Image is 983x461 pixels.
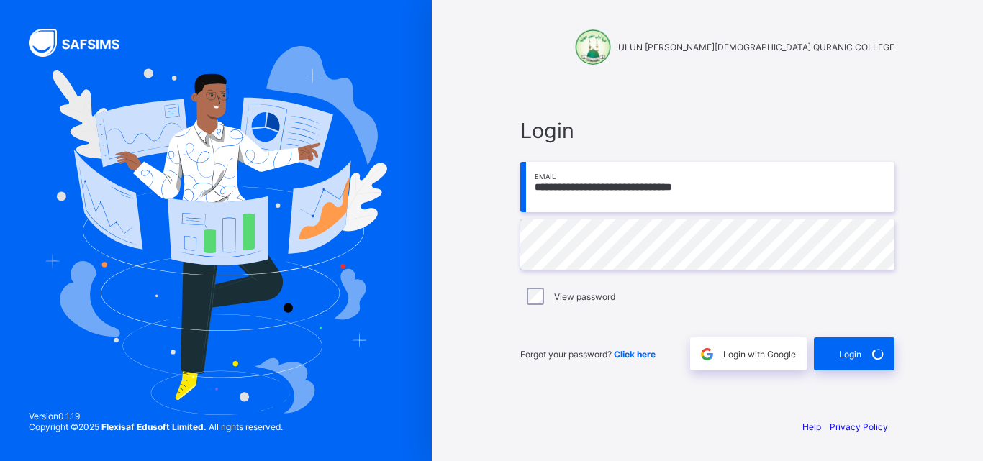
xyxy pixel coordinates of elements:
[614,349,656,360] a: Click here
[830,421,888,432] a: Privacy Policy
[45,46,387,414] img: Hero Image
[618,42,894,53] span: ULUN [PERSON_NAME][DEMOGRAPHIC_DATA] QURANIC COLLEGE
[29,421,283,432] span: Copyright © 2025 All rights reserved.
[802,421,821,432] a: Help
[723,349,796,360] span: Login with Google
[101,421,207,432] strong: Flexisaf Edusoft Limited.
[554,291,615,302] label: View password
[839,349,861,360] span: Login
[520,118,894,143] span: Login
[699,346,715,362] img: google.396cfc9801f0270233282035f929180a.svg
[29,29,137,57] img: SAFSIMS Logo
[29,411,283,421] span: Version 0.1.19
[520,349,656,360] span: Forgot your password?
